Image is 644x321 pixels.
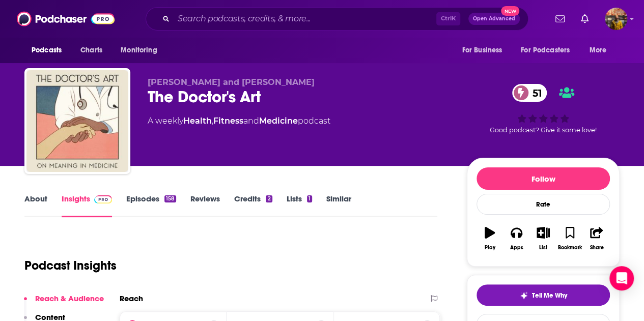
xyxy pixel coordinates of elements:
[590,245,603,251] div: Share
[174,11,436,27] input: Search podcasts, credits, & more...
[473,16,515,21] span: Open Advanced
[234,194,272,217] a: Credits2
[148,77,315,87] span: [PERSON_NAME] and [PERSON_NAME]
[121,43,157,57] span: Monitoring
[532,291,567,300] span: Tell Me Why
[190,194,220,217] a: Reviews
[510,245,523,251] div: Apps
[521,43,570,57] span: For Podcasters
[74,41,108,60] a: Charts
[522,84,547,102] span: 51
[462,43,502,57] span: For Business
[80,43,102,57] span: Charts
[583,220,610,257] button: Share
[539,245,547,251] div: List
[26,70,128,172] img: The Doctor's Art
[512,84,547,102] a: 51
[551,10,569,27] a: Show notifications dropdown
[455,41,515,60] button: open menu
[605,8,627,30] span: Logged in as hratnayake
[120,294,143,303] h2: Reach
[514,41,584,60] button: open menu
[17,9,115,28] img: Podchaser - Follow, Share and Rate Podcasts
[605,8,627,30] img: User Profile
[32,43,62,57] span: Podcasts
[183,116,212,126] a: Health
[266,195,272,202] div: 2
[556,220,583,257] button: Bookmark
[477,167,610,190] button: Follow
[582,41,620,60] button: open menu
[114,41,170,60] button: open menu
[490,126,597,134] span: Good podcast? Give it some love!
[243,116,259,126] span: and
[94,195,112,203] img: Podchaser Pro
[436,12,460,25] span: Ctrl K
[520,291,528,300] img: tell me why sparkle
[62,194,112,217] a: InsightsPodchaser Pro
[148,115,330,127] div: A weekly podcast
[609,266,634,290] div: Open Intercom Messenger
[467,77,620,140] div: 51Good podcast? Give it some love!
[212,116,213,126] span: ,
[164,195,176,202] div: 158
[24,258,117,273] h1: Podcast Insights
[126,194,176,217] a: Episodes158
[477,194,610,215] div: Rate
[501,6,519,16] span: New
[287,194,312,217] a: Lists1
[477,220,503,257] button: Play
[213,116,243,126] a: Fitness
[558,245,582,251] div: Bookmark
[24,41,75,60] button: open menu
[477,284,610,306] button: tell me why sparkleTell Me Why
[577,10,593,27] a: Show notifications dropdown
[24,294,104,312] button: Reach & Audience
[146,7,528,31] div: Search podcasts, credits, & more...
[530,220,556,257] button: List
[503,220,529,257] button: Apps
[605,8,627,30] button: Show profile menu
[590,43,607,57] span: More
[485,245,495,251] div: Play
[307,195,312,202] div: 1
[326,194,351,217] a: Similar
[259,116,298,126] a: Medicine
[24,194,47,217] a: About
[35,294,104,303] p: Reach & Audience
[468,13,520,25] button: Open AdvancedNew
